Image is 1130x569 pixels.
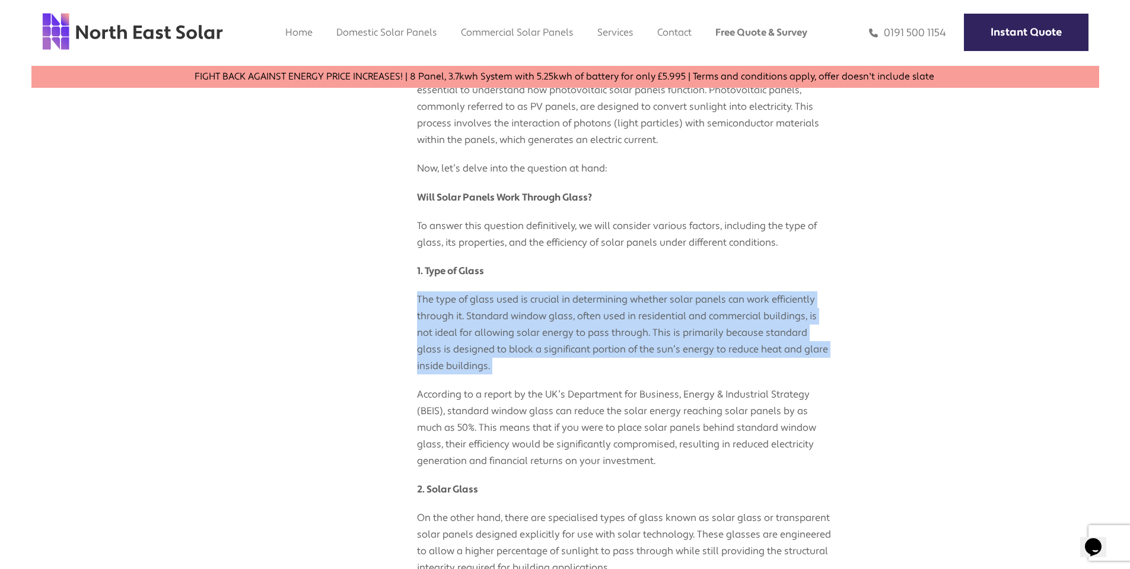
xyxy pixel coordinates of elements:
[417,279,832,374] p: The type of glass used is crucial in determining whether solar panels can work efficiently throug...
[869,26,946,40] a: 0191 500 1154
[417,483,478,495] strong: 2. Solar Glass
[869,26,878,40] img: phone icon
[285,26,313,39] a: Home
[715,26,807,39] a: Free Quote & Survey
[336,26,437,39] a: Domestic Solar Panels
[417,191,592,204] strong: Will Solar Panels Work Through Glass?
[417,206,832,251] p: To answer this question definitively, we will consider various factors, including the type of gla...
[1080,522,1118,557] iframe: chat widget
[461,26,574,39] a: Commercial Solar Panels
[417,148,832,177] p: Now, let’s delve into the question at hand:
[657,26,692,39] a: Contact
[417,374,832,469] p: According to a report by the UK’s Department for Business, Energy & Industrial Strategy (BEIS), s...
[417,265,484,277] strong: 1. Type of Glass
[597,26,634,39] a: Services
[417,53,832,148] p: Before diving into the intricacies of whether solar panels can work through glass, it’s essential...
[964,14,1088,51] a: Instant Quote
[42,12,224,51] img: north east solar logo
